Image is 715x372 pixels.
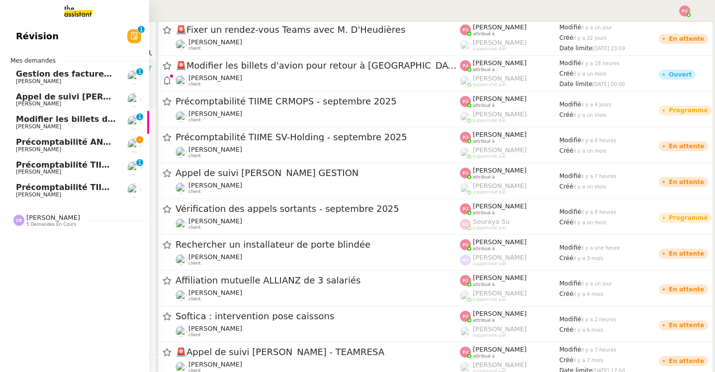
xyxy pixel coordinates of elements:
[188,153,201,159] span: client
[581,281,612,286] span: il y a un jour
[16,29,59,44] span: Révision
[669,179,704,185] div: En attente
[473,110,527,118] span: [PERSON_NAME]
[460,95,559,108] app-user-label: attribué à
[669,322,704,328] div: En attente
[26,222,76,227] span: 5 demandes en cours
[176,24,186,35] span: 🚨
[559,70,573,77] span: Créé
[16,169,61,175] span: [PERSON_NAME]
[592,46,625,51] span: [DATE] 23:59
[559,316,581,323] span: Modifié
[188,261,201,266] span: client
[188,182,242,189] span: [PERSON_NAME]
[473,254,527,261] span: [PERSON_NAME]
[460,254,559,267] app-user-label: suppervisé par
[473,246,495,252] span: attribué à
[573,112,607,118] span: il y a un mois
[138,113,142,122] p: 1
[473,238,527,246] span: [PERSON_NAME]
[669,358,704,364] div: En attente
[176,38,460,51] app-user-detailed-label: client
[473,318,495,323] span: attribué à
[592,82,625,87] span: [DATE] 00:00
[473,310,527,317] span: [PERSON_NAME]
[136,159,143,166] nz-badge-sup: 1
[13,215,24,226] img: svg
[460,311,471,322] img: svg
[473,189,506,195] span: suppervisé par
[473,75,527,82] span: [PERSON_NAME]
[559,111,573,118] span: Créé
[473,297,506,302] span: suppervisé par
[188,117,201,123] span: client
[176,253,460,266] app-user-detailed-label: client
[473,218,510,225] span: Souraya Su
[176,182,460,194] app-user-detailed-label: client
[176,97,460,106] span: Précomptabilité TIIME CRMOPS - septembre 2025
[581,61,620,66] span: il y a 18 heures
[559,326,573,333] span: Créé
[473,103,495,108] span: attribué à
[176,325,460,338] app-user-detailed-label: client
[127,70,141,84] img: users%2FRqsVXU4fpmdzH7OZdqyP8LuLV9O2%2Favatar%2F0d6ec0de-1f9c-4f7b-9412-5ce95fe5afa7
[573,358,604,363] span: il y a 7 mois
[176,326,186,337] img: users%2F2TyHGbgGwwZcFhdWHiwf3arjzPD2%2Favatar%2F1545394186276.jpeg
[559,346,581,353] span: Modifié
[573,220,607,225] span: il y a un mois
[460,274,559,287] app-user-label: attribué à
[559,60,581,67] span: Modifié
[559,147,573,154] span: Créé
[559,183,573,190] span: Créé
[460,168,471,179] img: svg
[473,361,527,369] span: [PERSON_NAME]
[559,137,581,144] span: Modifié
[460,96,471,107] img: svg
[460,111,471,122] img: users%2FoFdbodQ3TgNoWt9kP3GXAs5oaCq1%2Favatar%2Fprofile-pic.png
[460,23,559,36] app-user-label: attribué à
[176,60,186,71] span: 🚨
[176,133,460,142] span: Précomptabilité TIIME SV-Holding - septembre 2025
[176,312,460,321] span: Softica : intervention pose caissons
[176,289,460,302] app-user-detailed-label: client
[16,123,61,130] span: [PERSON_NAME]
[559,45,592,52] span: Date limite
[473,23,527,31] span: [PERSON_NAME]
[559,81,592,88] span: Date limite
[460,203,471,214] img: svg
[460,40,471,51] img: users%2FyQfMwtYgTqhRP2YHWHmG2s2LYaD3%2Favatar%2Fprofile-pic.png
[460,60,471,71] img: svg
[176,25,460,34] span: Fixer un rendez-vous Teams avec M. D'Heudières
[16,78,61,85] span: [PERSON_NAME]
[16,183,235,192] span: Précomptabilité TIIME SV-Holding - octobre 2025
[138,26,145,33] nz-badge-sup: 1
[176,240,460,249] span: Rechercher un installateur de porte blindée
[669,286,704,292] div: En attente
[581,347,617,353] span: il y a 7 heures
[559,24,581,31] span: Modifié
[473,146,527,154] span: [PERSON_NAME]
[176,218,186,229] img: users%2FW4OQjB9BRtYK2an7yusO0WsYLsD3%2Favatar%2F28027066-518b-424c-8476-65f2e549ac29
[669,143,704,149] div: En attente
[188,325,242,332] span: [PERSON_NAME]
[473,261,506,267] span: suppervisé par
[136,113,143,120] nz-badge-sup: 1
[473,82,506,88] span: suppervisé par
[581,245,620,251] span: il y a une heure
[573,35,607,41] span: il y a 22 jours
[188,332,201,338] span: client
[16,160,224,170] span: Précomptabilité TIIME CRMOPS - octobre 2025
[460,347,471,358] img: svg
[473,31,495,37] span: attribué à
[460,239,471,250] img: svg
[176,61,460,70] span: Modifier les billets d'avion pour retour à [GEOGRAPHIC_DATA]
[460,326,471,337] img: users%2FyQfMwtYgTqhRP2YHWHmG2s2LYaD3%2Favatar%2Fprofile-pic.png
[127,93,141,107] img: users%2FW4OQjB9BRtYK2an7yusO0WsYLsD3%2Favatar%2F28027066-518b-424c-8476-65f2e549ac29
[176,276,460,285] span: Affiliation mutuelle ALLIANZ de 3 salariés
[176,147,186,158] img: users%2FyAaYa0thh1TqqME0LKuif5ROJi43%2Favatar%2F3a825d04-53b1-4b39-9daa-af456df7ce53
[473,154,506,159] span: suppervisé par
[473,346,527,353] span: [PERSON_NAME]
[460,24,471,35] img: svg
[460,310,559,323] app-user-label: attribué à
[473,333,506,338] span: suppervisé par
